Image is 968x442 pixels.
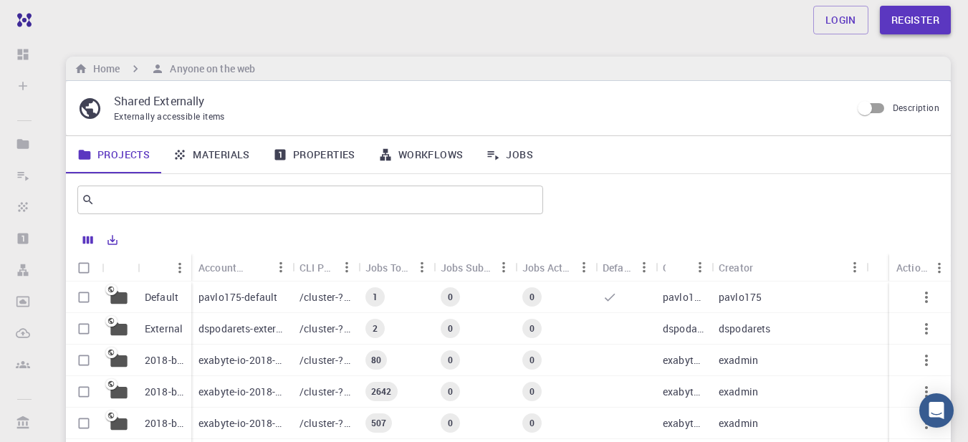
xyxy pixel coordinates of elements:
p: exabyte-io [663,385,704,399]
span: 0 [524,385,540,398]
div: Jobs Subm. [433,254,515,282]
h6: Home [87,61,120,77]
a: Workflows [367,136,475,173]
div: Owner [656,254,711,282]
div: Accounting slug [198,254,246,282]
button: Sort [666,256,689,279]
span: 2642 [365,385,398,398]
span: Externally accessible items [114,110,225,122]
p: 2018-bg-study-phase-i-ph [145,353,184,367]
div: Jobs Total [365,254,411,282]
div: Icon [102,254,138,282]
p: exabyte-io [663,416,704,431]
p: dspodarets-external [198,322,285,336]
button: Sort [246,256,269,279]
button: Menu [633,256,656,279]
button: Menu [492,256,515,279]
p: exadmin [719,353,758,367]
p: pavlo175 [719,290,762,304]
span: 0 [442,385,459,398]
span: 0 [442,322,459,335]
p: 2018-bg-study-phase-III [145,385,184,399]
div: Jobs Total [358,254,433,282]
span: 0 [524,354,540,366]
button: Menu [572,256,595,279]
div: Default [595,254,656,282]
p: 2018-bg-study-phase-I [145,416,184,431]
div: Name [138,254,191,282]
p: dspodarets [719,322,771,336]
p: exabyte-io-2018-bg-study-phase-i-ph [198,353,285,367]
span: 0 [442,417,459,429]
div: Creator [711,254,866,282]
p: dspodarets [663,322,704,336]
span: 507 [365,417,392,429]
h6: Anyone on the web [164,61,255,77]
nav: breadcrumb [72,61,258,77]
a: Projects [66,136,161,173]
div: Default [603,254,633,282]
div: Accounting slug [191,254,292,282]
span: 0 [524,322,540,335]
p: pavlo175 [663,290,704,304]
p: exabyte-io-2018-bg-study-phase-i [198,416,285,431]
button: Menu [843,256,866,279]
span: 80 [365,354,387,366]
button: Menu [411,256,433,279]
button: Columns [76,229,100,251]
a: Register [880,6,951,34]
div: Jobs Active [515,254,595,282]
button: Menu [928,256,951,279]
p: exadmin [719,416,758,431]
span: 0 [442,354,459,366]
div: Owner [663,254,666,282]
span: 0 [524,417,540,429]
p: pavlo175-default [198,290,277,304]
button: Menu [269,256,292,279]
p: exabyte-io-2018-bg-study-phase-iii [198,385,285,399]
p: /cluster-???-share/groups/exabyte-io/exabyte-io-2018-bg-study-phase-iii [299,385,351,399]
p: /cluster-???-share/groups/exabyte-io/exabyte-io-2018-bg-study-phase-i [299,416,351,431]
p: Shared Externally [114,92,840,110]
button: Sort [145,256,168,279]
button: Sort [753,256,776,279]
p: External [145,322,183,336]
div: CLI Path [292,254,358,282]
div: Actions [896,254,928,282]
p: Default [145,290,178,304]
a: Login [813,6,868,34]
p: /cluster-???-home/dspodarets/dspodarets-external [299,322,351,336]
span: 0 [442,291,459,303]
p: exadmin [719,385,758,399]
button: Menu [335,256,358,279]
div: Creator [719,254,753,282]
div: CLI Path [299,254,335,282]
div: Jobs Subm. [441,254,492,282]
a: Properties [262,136,367,173]
button: Menu [168,256,191,279]
button: Menu [689,256,711,279]
span: 0 [524,291,540,303]
div: Jobs Active [522,254,572,282]
span: 2 [367,322,383,335]
img: logo [11,13,32,27]
span: Description [893,102,939,113]
p: exabyte-io [663,353,704,367]
button: Export [100,229,125,251]
div: Open Intercom Messenger [919,393,954,428]
a: Jobs [474,136,545,173]
a: Materials [161,136,262,173]
div: Actions [889,254,951,282]
p: /cluster-???-share/groups/exabyte-io/exabyte-io-2018-bg-study-phase-i-ph [299,353,351,367]
p: /cluster-???-home/pavlo175/pavlo175-default [299,290,351,304]
span: 1 [367,291,383,303]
